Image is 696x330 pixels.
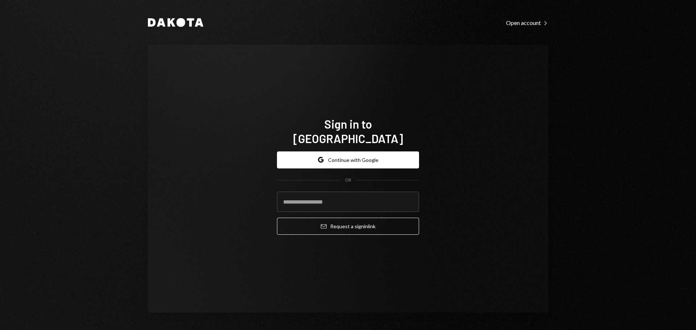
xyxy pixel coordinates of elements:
button: Continue with Google [277,151,419,168]
div: Open account [506,19,548,26]
button: Request a signinlink [277,218,419,235]
a: Open account [506,18,548,26]
h1: Sign in to [GEOGRAPHIC_DATA] [277,117,419,146]
div: OR [345,177,351,183]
